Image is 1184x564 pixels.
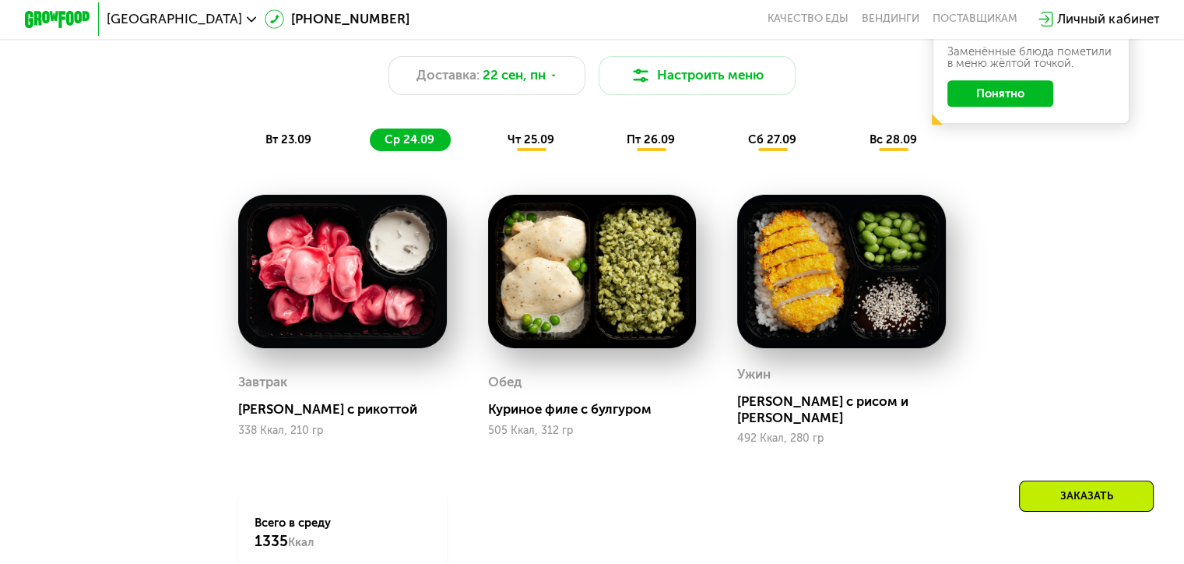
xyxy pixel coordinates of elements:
[416,65,480,85] span: Доставка:
[238,425,447,437] div: 338 Ккал, 210 гр
[768,12,848,26] a: Качество еды
[265,9,409,29] a: [PHONE_NUMBER]
[933,12,1017,26] div: поставщикам
[288,535,314,549] span: Ккал
[947,46,1115,69] div: Заменённые блюда пометили в меню жёлтой точкой.
[488,425,697,437] div: 505 Ккал, 312 гр
[627,132,675,146] span: пт 26.09
[748,132,796,146] span: сб 27.09
[870,132,917,146] span: вс 28.09
[737,432,946,445] div: 492 Ккал, 280 гр
[508,132,554,146] span: чт 25.09
[947,80,1053,107] button: Понятно
[737,393,958,426] div: [PERSON_NAME] с рисом и [PERSON_NAME]
[483,65,546,85] span: 22 сен, пн
[488,401,709,418] div: Куриное филе с булгуром
[107,12,242,26] span: [GEOGRAPHIC_DATA]
[1057,9,1159,29] div: Личный кабинет
[385,132,434,146] span: ср 24.09
[737,362,771,387] div: Ужин
[488,370,522,395] div: Обед
[255,515,430,551] div: Всего в среду
[265,132,311,146] span: вт 23.09
[255,532,288,550] span: 1335
[238,401,459,418] div: [PERSON_NAME] с рикоттой
[599,56,796,96] button: Настроить меню
[1019,481,1154,512] div: Заказать
[238,370,287,395] div: Завтрак
[862,12,919,26] a: Вендинги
